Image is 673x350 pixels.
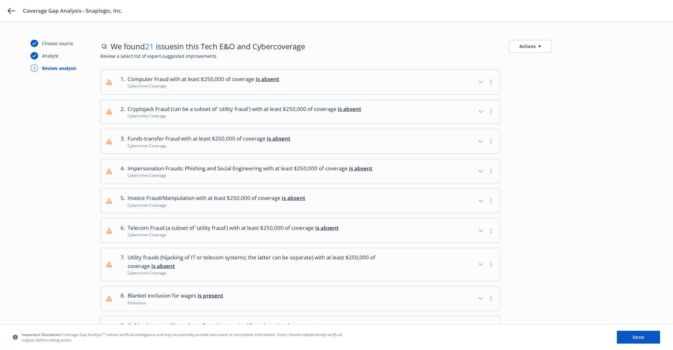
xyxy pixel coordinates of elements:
button: 7.Utility frauds (hijacking of IT or telecom systems; the latter can be separate) with at least $... [101,248,500,281]
span: is absent [151,262,175,270]
button: Done [617,331,660,344]
div: Cybercrime Coverage [128,270,398,276]
span: Review a select list of expert-suggested improvements [101,53,642,59]
span: Funds-transfer Fraud with at least $250,000 of coverage [128,134,290,143]
div: Cybercrime Coverage [128,173,372,178]
div: Cybercrime Coverage [128,83,279,89]
button: 2.Cryptojack Fraud (can be a subset of 'utility fraud') with at least $250,000 of coverage is abs... [101,100,500,124]
span: Telecom Fraud (a subset of 'utility fraud') with at least $250,000 of coverage [128,224,339,232]
span: We found issues in this Tech E&O and Cyber coverage [111,41,305,52]
div: Choose source [42,40,73,47]
button: Actions [509,40,552,53]
div: 9 . [117,321,125,335]
div: 3 . [117,134,125,148]
div: Review analysis [42,65,76,72]
div: 4 . [117,164,125,178]
span: is absent [338,105,361,113]
span: Invoice Fraud/Manipulation with at least $250,000 of coverage [128,194,305,202]
span: is absent [349,165,372,172]
div: 1 . [117,75,125,89]
div: Cybercrime Coverage [128,143,290,148]
span: Blanket exclusion for wages [128,292,223,300]
span: Important Disclaimer: [22,332,61,337]
span: Utility frauds (hijacking of IT or telecom systems; the latter can be separate) with at least $25... [128,253,398,270]
span: Call-back or out-of-bounds confirmation required for cybercrime [128,321,314,330]
span: Computer Fraud with at least $250,000 of coverage [128,75,279,83]
span: Coverage Gap Analysis™ utilizes artificial intelligence and may occasionally provide inaccurate o... [22,332,346,343]
div: 5 . [117,194,125,208]
span: Cryptojack Fraud (can be a subset of 'utility fraud') with at least $250,000 of coverage [128,105,361,113]
div: Cybercrime Coverage [128,202,305,208]
span: Done [633,334,644,340]
span: is absent [315,224,339,231]
span: is absent [256,75,279,83]
button: 5.Invoice Fraud/Manipulation with at least $250,000 of coverage is absentCybercrime Coverage [101,189,500,213]
div: 8 . [117,292,125,305]
span: 21 [145,41,154,51]
div: Cybercrime Coverage [128,232,339,237]
button: 8.Blanket exclusion for wages is presentExclusions [101,286,500,311]
div: 6 . [117,224,125,238]
button: 1.Computer Fraud with at least $250,000 of coverage is absentCybercrime Coverage [101,70,500,94]
div: 7 . [117,253,125,276]
span: is present [288,322,314,329]
button: 4.Impersonation Frauds: Phishing and Social Engineering with at least $250,000 of coverage is abs... [101,159,500,183]
div: Cybercrime Coverage [128,113,361,119]
button: 3.Funds-transfer Fraud with at least $250,000 of coverage is absentCybercrime Coverage [101,129,500,154]
span: Coverage Gap Analysis - Snaplogic, Inc. [23,7,122,15]
span: is present [198,292,223,299]
span: is absent [282,194,305,202]
div: Exclusions [128,300,223,305]
span: is absent [267,135,290,142]
div: 2 . [117,105,125,119]
div: 3 [31,65,38,72]
button: 6.Telecom Fraud (a subset of 'utility fraud') with at least $250,000 of coverage is absentCybercr... [101,219,500,243]
button: 9.Call-back or out-of-bounds confirmation required for cybercrime is presentExclusions [101,316,500,340]
div: Analyze [42,52,59,59]
span: Impersonation Frauds: Phishing and Social Engineering with at least $250,000 of coverage [128,164,372,173]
